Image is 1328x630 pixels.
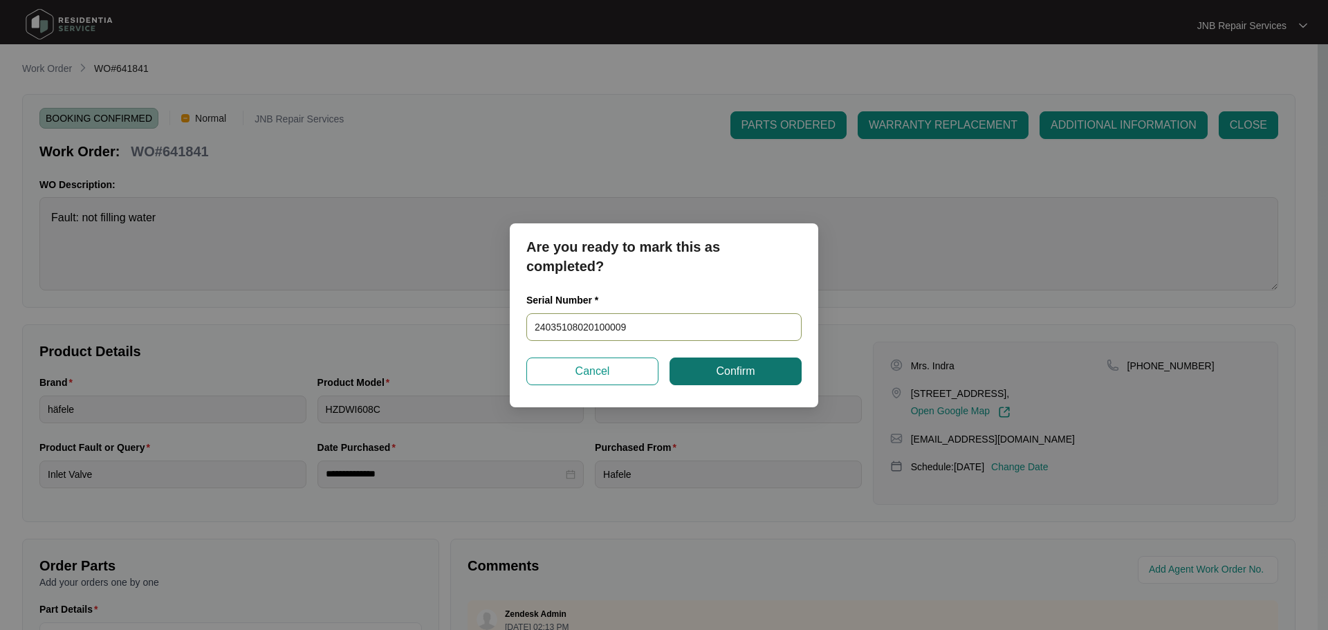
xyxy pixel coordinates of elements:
span: Cancel [575,363,610,380]
p: Are you ready to mark this as [526,237,802,257]
p: completed? [526,257,802,276]
button: Confirm [670,358,802,385]
span: Confirm [716,363,755,380]
label: Serial Number * [526,293,609,307]
button: Cancel [526,358,658,385]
